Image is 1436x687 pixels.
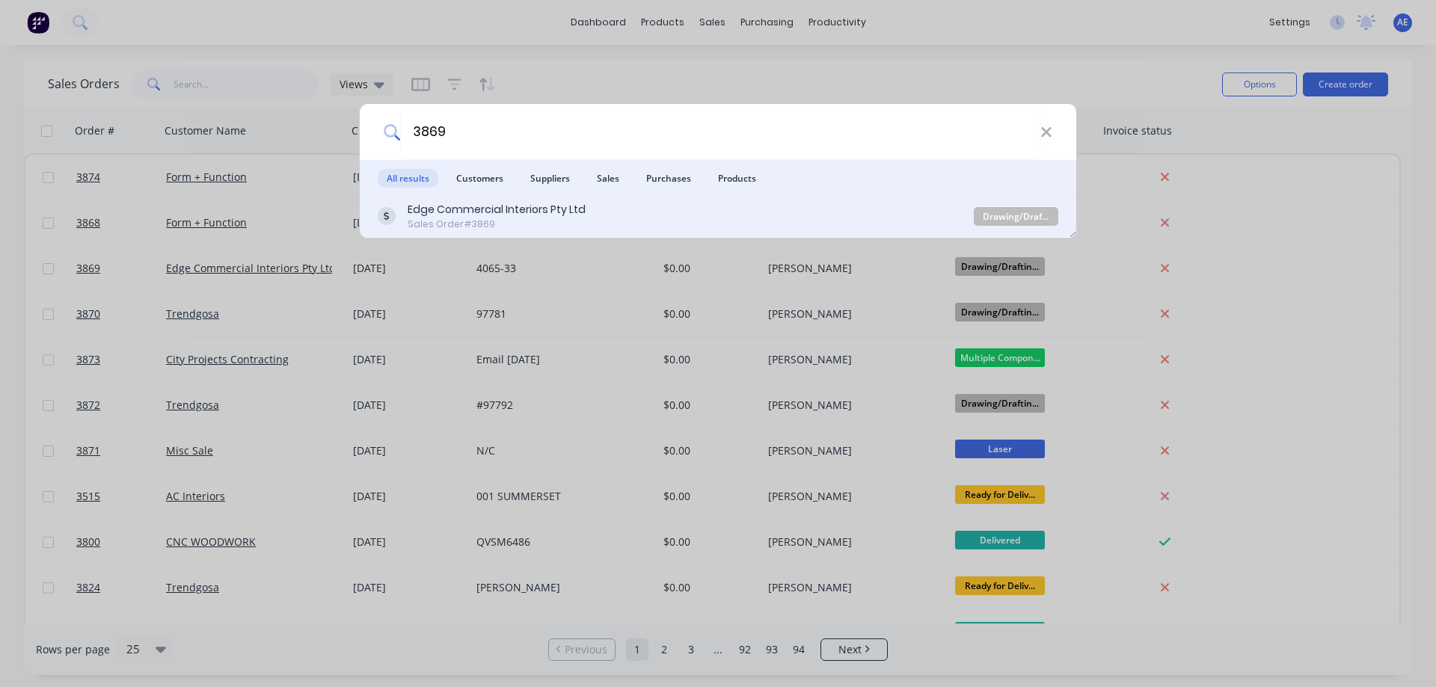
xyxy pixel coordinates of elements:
[974,207,1058,226] div: Drawing/Drafting
[378,169,438,188] span: All results
[447,169,512,188] span: Customers
[408,202,586,218] div: Edge Commercial Interiors Pty Ltd
[521,169,579,188] span: Suppliers
[408,218,586,231] div: Sales Order #3869
[637,169,700,188] span: Purchases
[400,104,1040,160] input: Start typing a customer or supplier name to create a new order...
[588,169,628,188] span: Sales
[709,169,765,188] span: Products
